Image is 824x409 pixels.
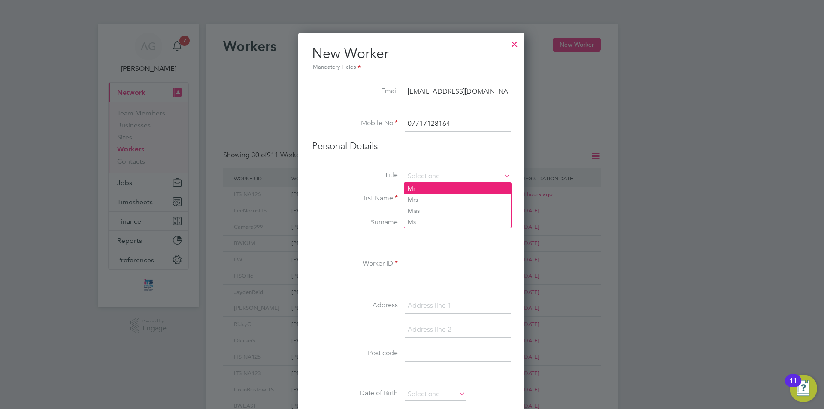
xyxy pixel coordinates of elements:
li: Mr [404,183,511,194]
label: Post code [312,349,398,358]
li: Mrs [404,194,511,205]
label: Title [312,171,398,180]
label: Worker ID [312,259,398,268]
div: 11 [789,381,797,392]
button: Open Resource Center, 11 new notifications [790,375,817,402]
label: Mobile No [312,119,398,128]
li: Miss [404,205,511,216]
label: First Name [312,194,398,203]
label: Email [312,87,398,96]
input: Select one [405,170,511,183]
label: Address [312,301,398,310]
h2: New Worker [312,45,511,72]
input: Select one [405,388,466,401]
h3: Personal Details [312,140,511,153]
input: Address line 2 [405,322,511,338]
input: Address line 1 [405,298,511,314]
div: Mandatory Fields [312,63,511,72]
li: Ms [404,216,511,227]
label: Surname [312,218,398,227]
label: Date of Birth [312,389,398,398]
